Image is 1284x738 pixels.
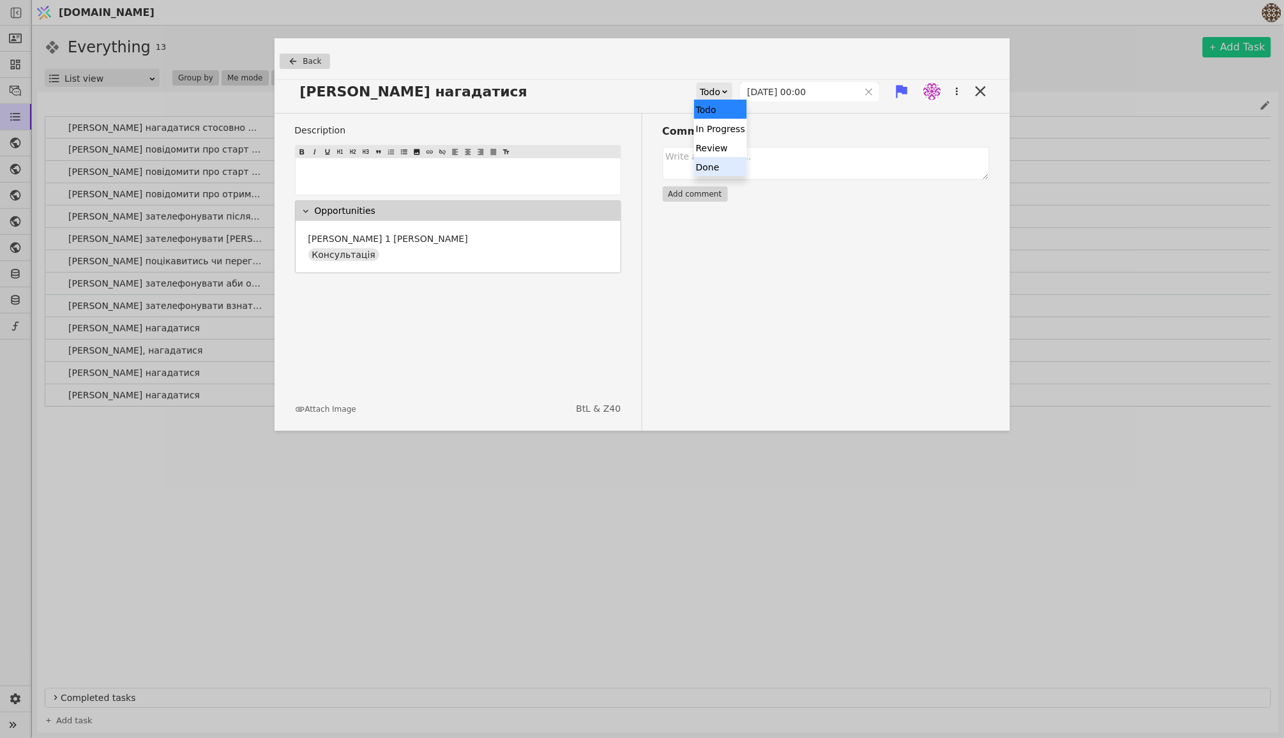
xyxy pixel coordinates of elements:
label: Description [295,124,621,137]
div: Review [694,138,747,157]
p: Opportunities [315,204,376,218]
a: BtL & Z40 [576,402,621,416]
div: Todo [694,100,747,119]
div: Консультація [308,248,379,261]
h3: Comments [663,124,990,139]
span: Back [303,56,322,67]
svg: close [865,87,873,96]
input: dd.MM.yyyy HH:mm [741,83,859,101]
div: Todo [700,83,720,101]
div: Done [694,157,747,176]
button: Clear [865,87,873,96]
p: [PERSON_NAME] 1 [PERSON_NAME] [308,232,468,246]
button: Attach Image [295,403,356,415]
img: de [923,82,941,100]
button: Add comment [663,186,728,202]
span: [PERSON_NAME] нагадатися [295,81,541,102]
div: In Progress [694,119,747,138]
